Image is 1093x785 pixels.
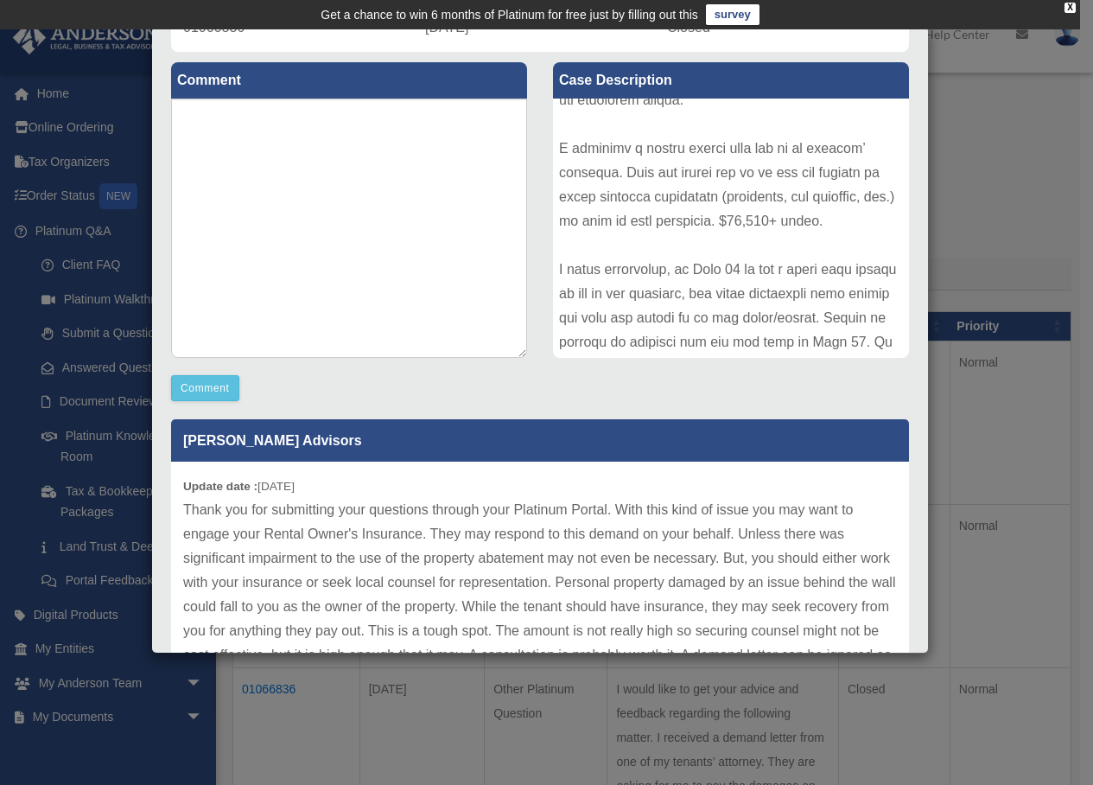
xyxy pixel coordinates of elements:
[171,419,909,462] p: [PERSON_NAME] Advisors
[171,375,239,401] button: Comment
[553,99,909,358] div: L ipsum dolo si ame cons adipis eli seddoeiu temporinc utl etdolorem aliqua. E adminimv q nostru ...
[183,480,257,493] b: Update date :
[706,4,759,25] a: survey
[321,4,698,25] div: Get a chance to win 6 months of Platinum for free just by filling out this
[553,62,909,99] label: Case Description
[1064,3,1076,13] div: close
[171,62,527,99] label: Comment
[183,498,897,716] p: Thank you for submitting your questions through your Platinum Portal. With this kind of issue you...
[183,480,295,493] small: [DATE]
